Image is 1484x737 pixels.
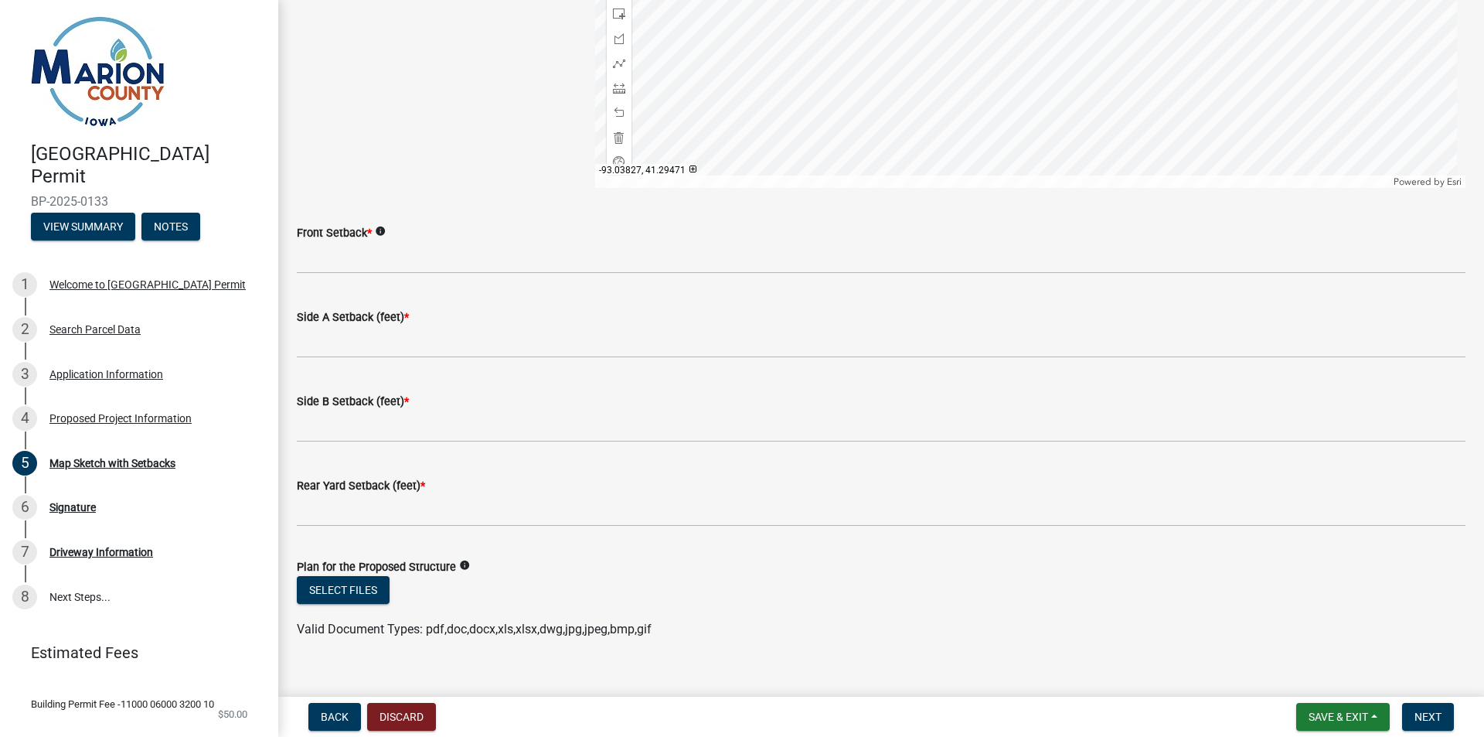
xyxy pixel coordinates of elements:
label: Side B Setback (feet) [297,397,409,408]
wm-modal-confirm: Notes [141,221,200,234]
div: Application Information [49,369,163,380]
div: Powered by [1390,176,1465,188]
div: 4 [12,406,37,431]
div: 2 [12,317,37,342]
div: Welcome to [GEOGRAPHIC_DATA] Permit [49,279,246,290]
div: Signature [49,502,96,513]
i: info [375,226,386,237]
div: Driveway Information [49,547,153,558]
span: Building Permit Fee -11000 06000 3200 10 [31,699,214,709]
label: Side A Setback (feet) [297,312,409,323]
span: Valid Document Types: pdf,doc,docx,xls,xlsx,dwg,jpg,jpeg,bmp,gif [297,622,652,636]
label: Front Setback [297,228,372,239]
div: Proposed Project Information [49,413,192,424]
h4: [GEOGRAPHIC_DATA] Permit [31,143,266,188]
label: Rear Yard Setback (feet) [297,481,425,492]
div: Map Sketch with Setbacks [49,458,175,469]
span: Save & Exit [1309,711,1368,723]
button: Discard [367,703,436,731]
button: Notes [141,213,200,241]
button: Back [308,703,361,731]
div: 3 [12,362,37,387]
button: Select files [297,576,390,604]
button: Next [1402,703,1454,731]
span: Next [1414,711,1441,723]
i: info [459,560,470,571]
div: 7 [12,540,37,565]
div: Search Parcel Data [49,324,141,335]
div: 6 [12,495,37,520]
span: Back [321,711,349,723]
span: BP-2025-0133 [31,194,247,209]
wm-modal-confirm: Summary [31,221,135,234]
button: Save & Exit [1296,703,1390,731]
img: Marion County, Iowa [31,16,165,127]
div: 1 [12,272,37,297]
a: Estimated Fees [12,637,254,668]
span: $50.00 [218,709,247,719]
button: View Summary [31,213,135,241]
label: Plan for the Proposed Structure [297,562,456,573]
a: Esri [1447,176,1462,187]
div: 8 [12,585,37,609]
div: 5 [12,451,37,476]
